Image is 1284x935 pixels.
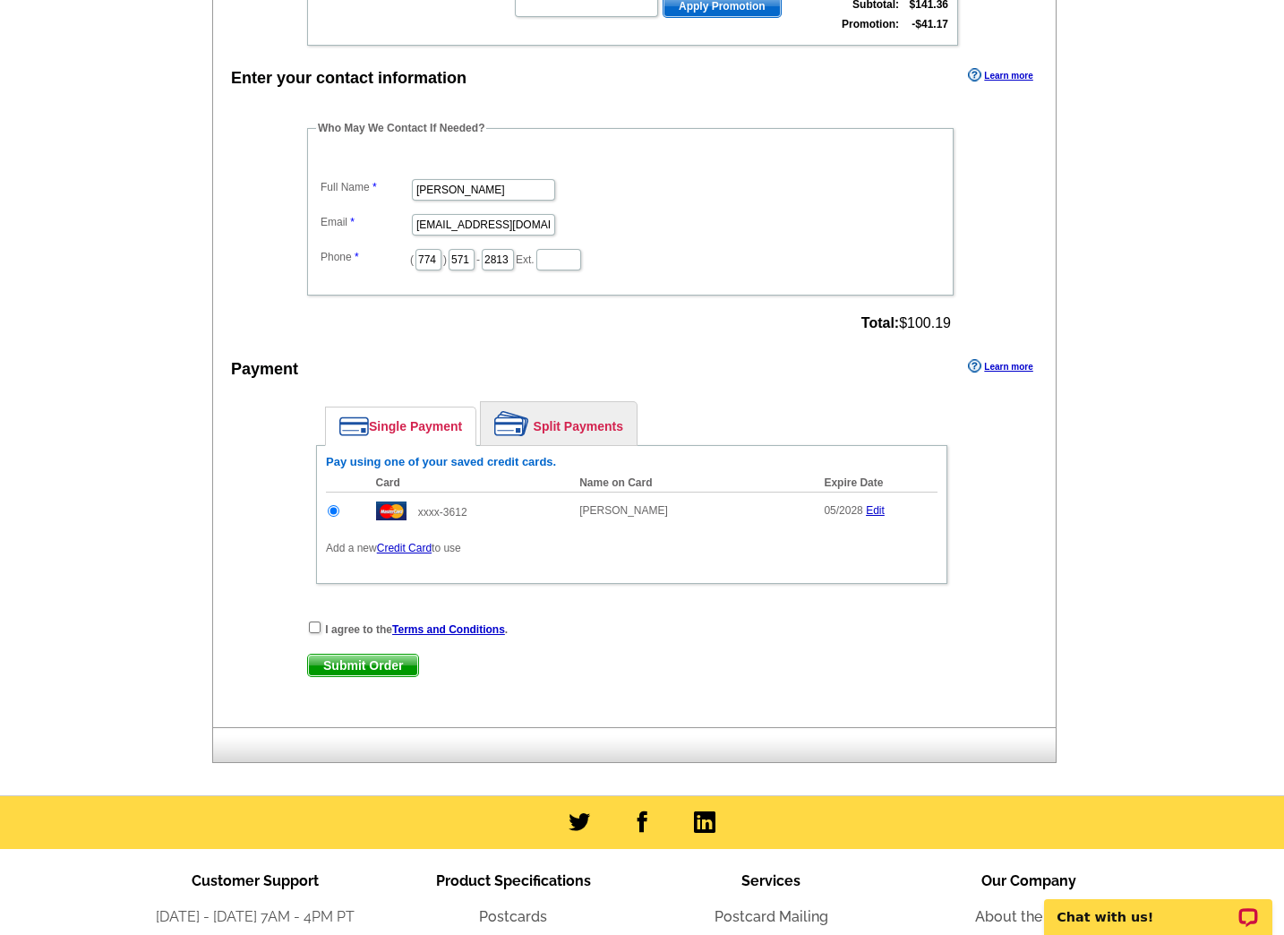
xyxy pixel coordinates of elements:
span: [PERSON_NAME] [579,504,668,517]
strong: I agree to the . [325,623,508,636]
img: single-payment.png [339,416,369,436]
a: Credit Card [377,542,432,554]
th: Expire Date [815,474,937,493]
iframe: LiveChat chat widget [1032,879,1284,935]
a: Split Payments [481,402,637,445]
a: Learn more [968,359,1032,373]
th: Card [367,474,571,493]
a: Edit [866,504,885,517]
a: Postcard Mailing [715,908,828,925]
strong: Promotion: [842,18,899,30]
a: Single Payment [326,407,475,445]
dd: ( ) - Ext. [316,244,945,272]
span: xxxx-3612 [418,506,467,519]
li: [DATE] - [DATE] 7AM - 4PM PT [126,906,384,928]
label: Full Name [321,179,410,195]
a: Terms and Conditions [392,623,505,636]
legend: Who May We Contact If Needed? [316,120,486,136]
span: Product Specifications [436,872,591,889]
a: About the Team [975,908,1083,925]
label: Phone [321,249,410,265]
a: Postcards [479,908,547,925]
span: Services [741,872,800,889]
span: Submit Order [308,655,418,676]
span: $100.19 [861,315,951,331]
div: Enter your contact information [231,66,467,90]
img: mast.gif [376,502,407,520]
span: Customer Support [192,872,319,889]
span: 05/2028 [824,504,862,517]
th: Name on Card [570,474,815,493]
strong: -$41.17 [912,18,948,30]
img: split-payment.png [494,411,529,436]
span: Our Company [981,872,1076,889]
a: Learn more [968,68,1032,82]
label: Email [321,214,410,230]
h6: Pay using one of your saved credit cards. [326,455,937,469]
div: Payment [231,357,298,382]
strong: Total: [861,315,899,330]
p: Add a new to use [326,540,937,556]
